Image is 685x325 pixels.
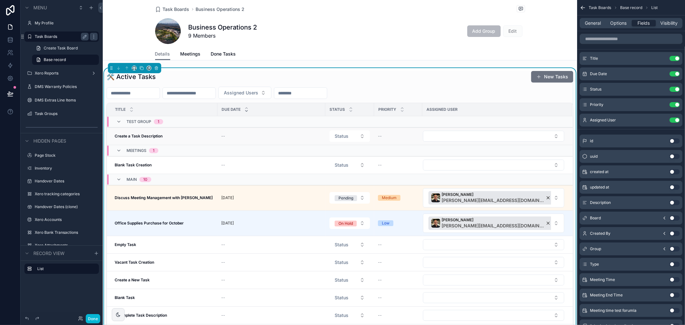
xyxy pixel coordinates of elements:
button: Select Button [423,257,564,268]
span: Create Task Board [44,46,78,51]
strong: Vacant Task Creation [115,260,154,265]
button: Done [86,314,100,323]
span: -- [378,242,382,247]
span: id [590,138,593,144]
a: -- [378,260,418,265]
span: uuid [590,154,598,159]
label: Task Groups [35,111,98,116]
span: Assigned User [590,118,616,123]
p: [DATE] [221,221,234,226]
span: General [585,20,601,26]
span: Fields [638,20,650,26]
label: Xero Attachments [35,243,98,248]
a: -- [378,295,418,300]
label: Xero tracking categories [35,191,98,197]
label: Xero Bank Transactions [35,230,98,235]
span: Test Group [127,119,151,124]
a: Incomplete Task Description [115,313,214,318]
a: Blank Task [115,295,214,300]
span: Status [335,242,348,248]
strong: Blank Task [115,295,135,300]
button: Select Button [329,192,370,204]
span: Status [335,312,348,319]
span: Due Date [222,107,241,112]
span: [PERSON_NAME] [442,217,544,223]
a: Handover Dates (clone) [35,204,98,209]
label: Xero Accounts [35,217,98,222]
p: [DATE] [221,195,234,200]
a: -- [378,162,418,168]
a: Details [155,48,170,60]
a: Select Button [423,159,565,171]
div: 1 [153,148,154,153]
button: Select Button [423,160,564,171]
span: -- [221,277,225,283]
label: Task Boards [35,34,86,39]
button: Select Button [423,292,564,303]
a: Select Button [329,239,370,251]
span: Base record [44,57,66,62]
button: Select Button [423,239,564,250]
div: 10 [143,177,147,182]
strong: Empty Task [115,242,136,247]
a: Medium [378,195,418,201]
span: Status [335,259,348,266]
span: Status [335,277,348,283]
button: Select Button [329,257,370,268]
a: Select Button [329,192,370,204]
button: New Tasks [531,71,573,83]
a: Create a New Task [115,277,214,283]
span: Task Boards [163,6,189,13]
span: Assigned Users [224,90,258,96]
a: Select Button [423,130,565,142]
button: Select Button [218,87,271,99]
button: Select Button [329,239,370,250]
strong: Blank Task Creation [115,162,152,167]
a: Select Button [423,292,565,303]
span: Business Operations 2 [196,6,245,13]
span: Meetings [127,148,146,153]
a: Page Stock [35,153,98,158]
button: Select Button [329,292,370,303]
button: Select Button [329,274,370,286]
label: List [37,266,94,271]
a: Create a Task Description [115,134,214,139]
span: MAIN [127,177,137,182]
button: Select Button [329,130,370,142]
span: Meeting time test forumla [590,308,637,313]
a: Select Button [329,217,370,229]
span: Record view [33,250,65,257]
span: Board [590,215,601,221]
label: My Profile [35,21,98,26]
span: [PERSON_NAME] [442,192,544,197]
span: Visibility [661,20,678,26]
span: Details [155,51,170,57]
a: -- [378,134,418,139]
a: DMS Warranty Policies [35,84,98,89]
span: Title [115,107,126,112]
a: -- [378,277,418,283]
strong: Create a New Task [115,277,150,282]
span: -- [221,242,225,247]
a: Blank Task Creation [115,162,214,168]
a: Select Button [423,239,565,250]
h1: 🛠 Active Tasks [107,72,156,81]
span: Created By [590,231,610,236]
span: Priority [378,107,396,112]
span: -- [221,260,225,265]
span: [PERSON_NAME][EMAIL_ADDRESS][DOMAIN_NAME] [442,223,544,229]
a: -- [221,134,321,139]
strong: Office Supplies Purchase for October [115,221,184,225]
a: Select Button [423,310,565,321]
span: Status [335,162,348,168]
label: Handover Dates [35,179,98,184]
button: Select Button [329,310,370,321]
span: Options [610,20,627,26]
a: -- [221,260,321,265]
span: Menu [33,4,47,11]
